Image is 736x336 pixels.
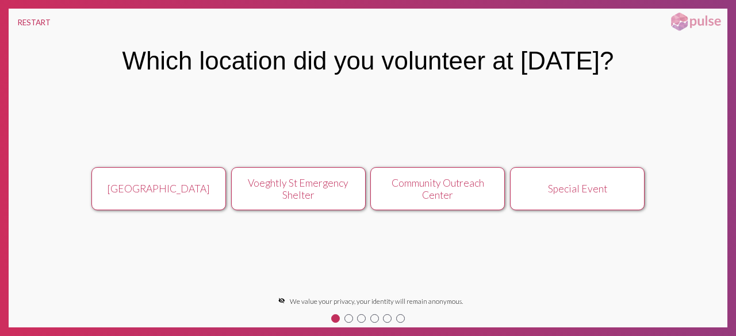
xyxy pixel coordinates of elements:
div: [GEOGRAPHIC_DATA] [99,183,219,195]
mat-icon: visibility_off [278,297,285,304]
div: Community Outreach Center [378,177,498,201]
div: Which location did you volunteer at [DATE]? [122,47,614,75]
span: We value your privacy, your identity will remain anonymous. [290,297,463,305]
img: pulsehorizontalsmall.png [667,11,724,32]
div: Special Event [517,183,638,195]
button: Special Event [510,167,645,211]
div: Voeghtly St Emergency Shelter [238,177,358,201]
button: [GEOGRAPHIC_DATA] [91,167,226,211]
button: Voeghtly St Emergency Shelter [231,167,366,211]
button: RESTART [9,9,60,36]
button: Community Outreach Center [370,167,505,211]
